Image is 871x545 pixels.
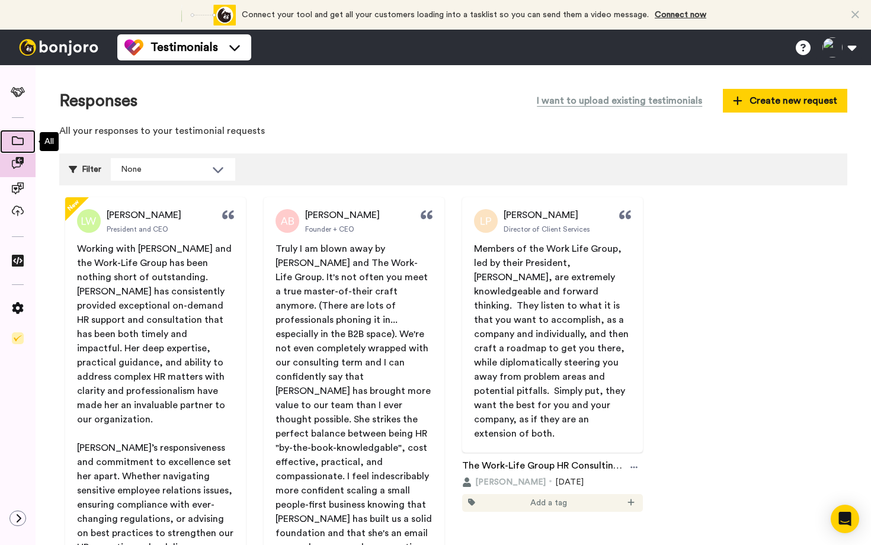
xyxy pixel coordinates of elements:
[59,124,847,138] p: All your responses to your testimonial requests
[124,38,143,57] img: tm-color.svg
[64,196,82,214] span: New
[305,225,354,234] span: Founder + CEO
[14,39,103,56] img: bj-logo-header-white.svg
[474,209,498,233] img: Profile Picture
[40,132,59,151] div: All
[504,208,578,222] span: [PERSON_NAME]
[276,209,299,233] img: Profile Picture
[475,476,546,488] span: [PERSON_NAME]
[530,497,567,509] span: Add a tag
[77,244,234,424] span: Working with [PERSON_NAME] and the Work-Life Group has been nothing short of outstanding. [PERSON...
[723,89,847,113] button: Create new request
[121,163,206,175] div: None
[504,225,590,234] span: Director of Client Services
[305,208,380,222] span: [PERSON_NAME]
[462,459,623,476] a: The Work-Life Group HR Consulting Website
[655,11,706,19] a: Connect now
[171,5,236,25] div: animation
[474,244,631,438] span: Members of the Work Life Group, led by their President, [PERSON_NAME], are extremely knowledgeabl...
[462,476,546,488] button: [PERSON_NAME]
[733,94,837,108] span: Create new request
[831,505,859,533] div: Open Intercom Messenger
[462,476,643,488] div: [DATE]
[59,92,137,110] h1: Responses
[69,158,101,181] div: Filter
[77,209,101,233] img: Profile Picture
[528,89,711,113] button: I want to upload existing testimonials
[242,11,649,19] span: Connect your tool and get all your customers loading into a tasklist so you can send them a video...
[107,225,168,234] span: President and CEO
[107,208,181,222] span: [PERSON_NAME]
[12,332,24,344] img: Checklist.svg
[150,39,218,56] span: Testimonials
